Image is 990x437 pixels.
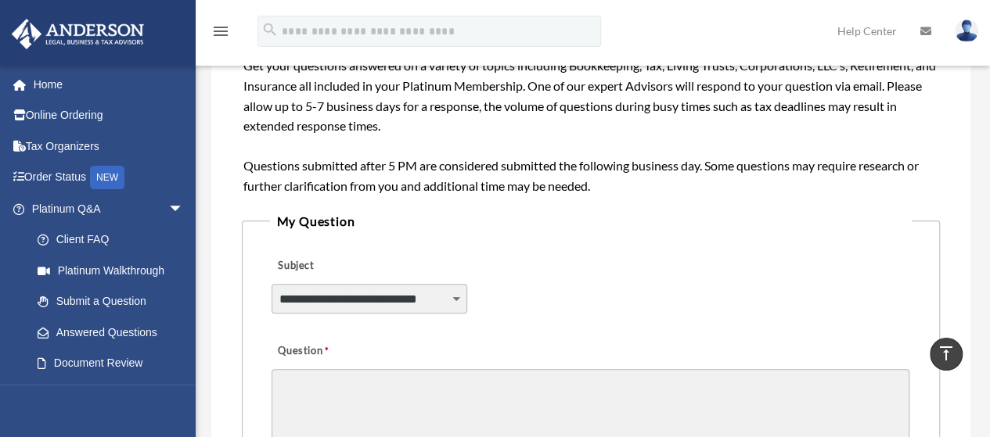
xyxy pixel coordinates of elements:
img: Anderson Advisors Platinum Portal [7,19,149,49]
img: User Pic [955,20,978,42]
i: search [261,21,279,38]
a: Document Review [22,348,207,379]
a: Client FAQ [22,224,207,256]
a: Order StatusNEW [11,162,207,194]
a: Tax Organizers [11,131,207,162]
a: Home [11,69,207,100]
a: vertical_align_top [930,338,963,371]
i: menu [211,22,230,41]
i: vertical_align_top [937,344,956,363]
a: Answered Questions [22,317,207,348]
div: NEW [90,166,124,189]
legend: My Question [270,210,911,232]
a: menu [211,27,230,41]
a: Online Ordering [11,100,207,131]
label: Question [272,340,393,362]
a: Submit a Question [22,286,200,317]
span: arrow_drop_down [168,193,200,225]
a: Platinum Walkthrough [22,255,207,286]
label: Subject [272,255,420,277]
a: Platinum Q&Aarrow_drop_down [11,193,207,224]
a: Platinum Knowledge Room [22,378,207,428]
